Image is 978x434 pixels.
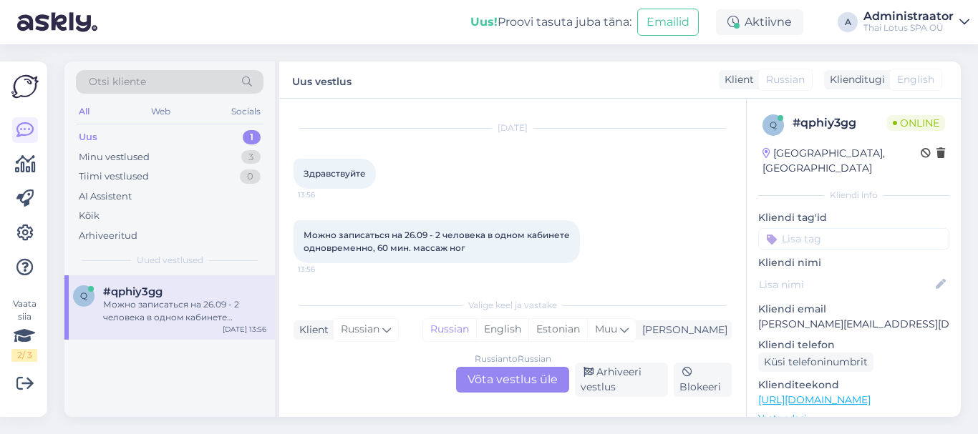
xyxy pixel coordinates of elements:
[716,9,803,35] div: Aktiivne
[758,317,949,332] p: [PERSON_NAME][EMAIL_ADDRESS][DOMAIN_NAME]
[79,150,150,164] div: Minu vestlused
[292,70,352,89] label: Uus vestlus
[636,322,727,337] div: [PERSON_NAME]
[79,229,137,243] div: Arhiveeritud
[793,114,887,132] div: # qphiy3gg
[470,15,498,29] b: Uus!
[137,254,203,267] span: Uued vestlused
[758,337,949,352] p: Kliendi telefon
[719,72,754,87] div: Klient
[863,11,954,22] div: Administraator
[476,319,528,340] div: English
[759,277,933,292] input: Lisa nimi
[758,378,949,393] p: Klienditeekond
[11,297,37,362] div: Vaata siia
[758,352,873,372] div: Küsi telefoninumbrit
[304,168,366,179] span: Здравствуйте
[423,319,476,340] div: Russian
[575,363,668,397] div: Arhiveeri vestlus
[103,285,163,298] span: #qphiy3gg
[11,73,39,100] img: Askly Logo
[475,352,551,365] div: Russian to Russian
[11,349,37,362] div: 2 / 3
[758,189,949,202] div: Kliendi info
[79,130,97,144] div: Uus
[148,102,173,121] div: Web
[294,322,329,337] div: Klient
[79,209,100,223] div: Kõik
[637,9,699,36] button: Emailid
[470,14,631,31] div: Proovi tasuta juba täna:
[223,324,266,335] div: [DATE] 13:56
[595,322,617,335] span: Muu
[241,150,261,164] div: 3
[824,72,885,87] div: Klienditugi
[240,169,261,184] div: 0
[674,363,732,397] div: Blokeeri
[887,115,945,131] span: Online
[863,22,954,34] div: Thai Lotus SPA OÜ
[341,322,379,337] span: Russian
[76,102,92,121] div: All
[80,290,87,301] span: q
[758,393,871,406] a: [URL][DOMAIN_NAME]
[89,74,146,89] span: Otsi kliente
[528,319,587,340] div: Estonian
[294,122,732,134] div: [DATE]
[762,146,921,176] div: [GEOGRAPHIC_DATA], [GEOGRAPHIC_DATA]
[758,412,949,425] p: Vaata edasi ...
[766,72,805,87] span: Russian
[79,189,132,204] div: AI Assistent
[304,230,572,253] span: Можно записаться на 26.09 - 2 человека в одном кабинете одновременно, 60 мин. массаж ног
[838,12,858,32] div: A
[758,210,949,225] p: Kliendi tag'id
[243,130,261,144] div: 1
[456,367,569,393] div: Võta vestlus üle
[863,11,969,34] a: AdministraatorThai Lotus SPA OÜ
[294,299,732,312] div: Valige keel ja vastake
[79,169,149,184] div: Tiimi vestlused
[228,102,263,121] div: Socials
[298,189,352,200] span: 13:56
[770,119,777,130] span: q
[758,302,949,317] p: Kliendi email
[298,264,352,275] span: 13:56
[103,298,266,324] div: Можно записаться на 26.09 - 2 человека в одном кабинете одновременно, 60 мин. массаж ног
[758,255,949,270] p: Kliendi nimi
[897,72,934,87] span: English
[758,228,949,250] input: Lisa tag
